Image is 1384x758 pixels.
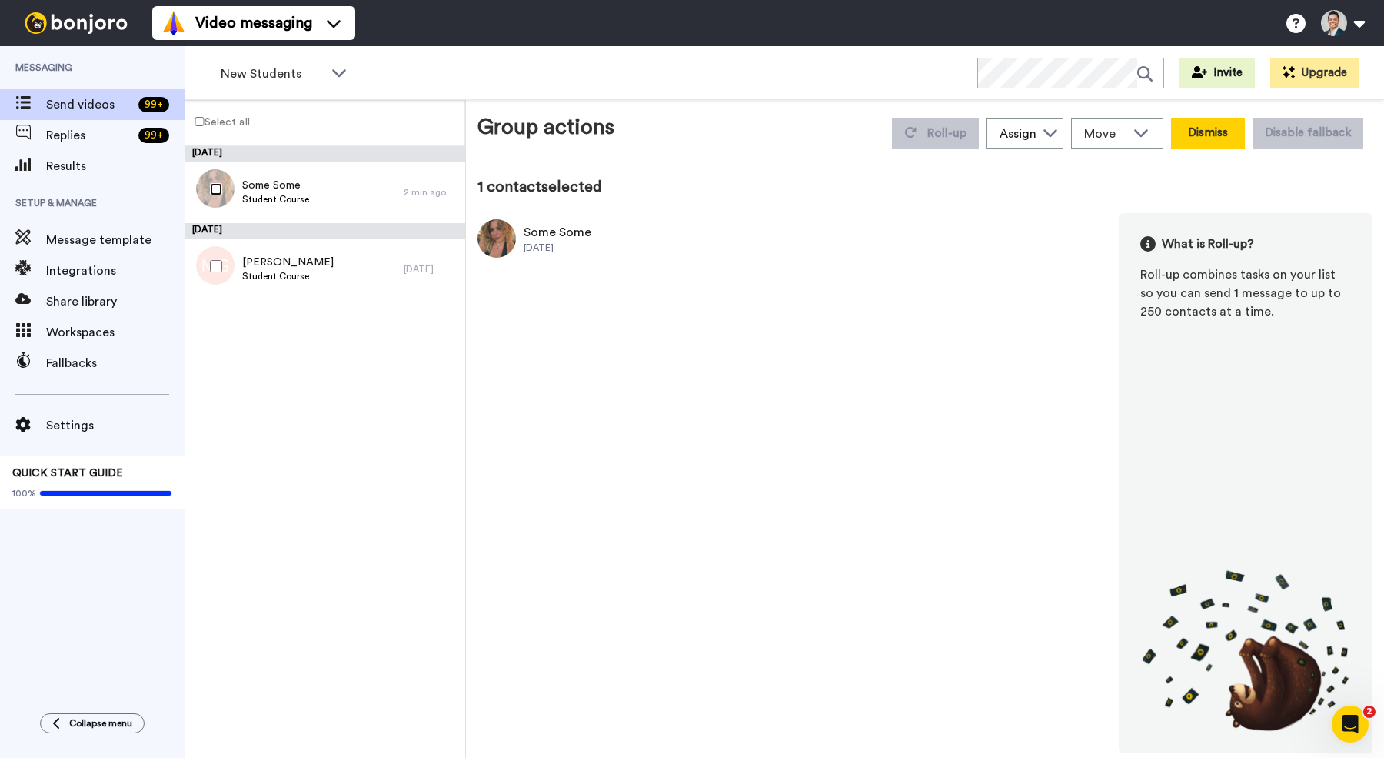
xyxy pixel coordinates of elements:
span: Workspaces [46,323,185,342]
span: [PERSON_NAME] [242,255,334,270]
button: Upgrade [1270,58,1359,88]
input: Select all [195,117,205,127]
div: Group actions [477,112,614,149]
span: Settings [46,416,185,435]
span: Student Course [242,193,309,205]
span: Message template [46,231,185,249]
div: 99 + [138,97,169,112]
span: Move [1084,125,1126,143]
label: Select all [185,112,250,131]
span: New Students [221,65,324,83]
span: 100% [12,487,36,499]
span: Send videos [46,95,132,114]
div: 1 contact selected [477,176,1372,198]
iframe: Intercom live chat [1332,706,1369,743]
span: Replies [46,126,132,145]
img: joro-roll.png [1140,569,1351,732]
span: Student Course [242,270,334,282]
div: 99 + [138,128,169,143]
span: Fallbacks [46,354,185,372]
span: Some Some [242,178,309,193]
span: QUICK START GUIDE [12,468,123,479]
button: Invite [1179,58,1255,88]
div: 2 min ago [404,186,457,199]
button: Roll-up [892,118,979,149]
button: Collapse menu [40,713,145,733]
img: vm-color.svg [161,11,186,35]
span: Results [46,157,185,175]
div: [DATE] [185,146,465,162]
img: Image of Some Some [477,219,516,258]
div: Assign [1000,125,1036,143]
div: Some Some [524,223,591,242]
button: Dismiss [1171,118,1245,149]
div: [DATE] [404,263,457,275]
div: Roll-up combines tasks on your list so you can send 1 message to up to 250 contacts at a time. [1140,265,1351,321]
span: Share library [46,292,185,311]
img: bj-logo-header-white.svg [18,12,134,34]
div: [DATE] [524,242,591,254]
div: [DATE] [185,223,465,239]
span: Roll-up [927,127,966,139]
span: Collapse menu [69,717,132,730]
span: What is Roll-up? [1162,235,1254,253]
span: 2 [1363,706,1376,718]
span: Video messaging [195,12,312,34]
button: Disable fallback [1253,118,1363,149]
span: Integrations [46,262,185,280]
